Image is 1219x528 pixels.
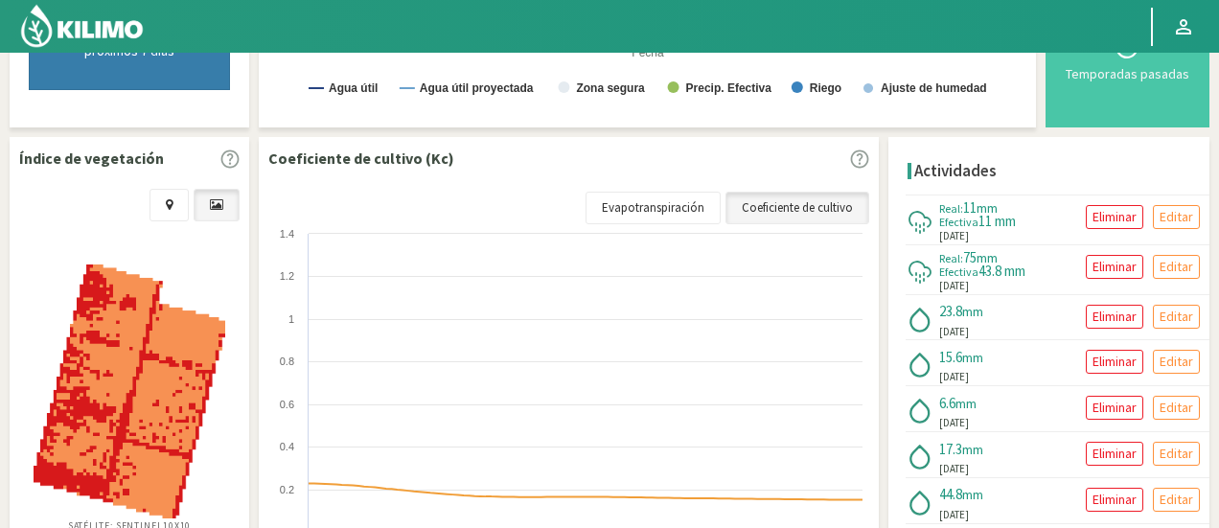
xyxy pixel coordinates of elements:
span: mm [962,441,983,458]
text: 0.4 [280,441,294,452]
span: 11 mm [978,212,1016,230]
text: 1.4 [280,228,294,240]
text: 0.8 [280,356,294,367]
span: Real: [939,201,963,216]
p: Editar [1160,306,1193,328]
p: Eliminar [1092,256,1137,278]
button: Eliminar [1086,205,1143,229]
p: Coeficiente de cultivo (Kc) [268,147,454,170]
span: mm [955,395,977,412]
p: Editar [1160,351,1193,373]
span: 17.3 [939,440,962,458]
span: mm [962,486,983,503]
button: Eliminar [1086,442,1143,466]
p: Editar [1160,397,1193,419]
p: Eliminar [1092,306,1137,328]
h4: Actividades [914,162,997,180]
text: 1 [288,313,294,325]
span: Efectiva [939,215,978,229]
button: Editar [1153,205,1200,229]
span: [DATE] [939,324,969,340]
span: 11 [963,198,977,217]
span: mm [962,349,983,366]
p: Eliminar [1092,443,1137,465]
text: Riego [810,81,841,95]
img: Kilimo [19,3,145,49]
text: 0.2 [280,484,294,495]
button: Editar [1153,488,1200,512]
span: [DATE] [939,415,969,431]
span: 44.8 [939,485,962,503]
button: Editar [1153,442,1200,466]
img: d1357f47-d03e-49d4-8d8f-18ab7e0496d2_-_sentinel_-_2025-09-06.png [34,264,225,519]
p: Eliminar [1092,206,1137,228]
span: [DATE] [939,507,969,523]
p: Editar [1160,206,1193,228]
p: Editar [1160,256,1193,278]
p: Editar [1160,489,1193,511]
div: Temporadas pasadas [1061,67,1194,80]
button: Eliminar [1086,396,1143,420]
text: Precip. Efectiva [686,81,772,95]
p: Eliminar [1092,489,1137,511]
text: Ajuste de humedad [881,81,987,95]
p: Eliminar [1092,351,1137,373]
text: 0.6 [280,399,294,410]
button: Editar [1153,350,1200,374]
p: Editar [1160,443,1193,465]
span: [DATE] [939,278,969,294]
button: Eliminar [1086,488,1143,512]
span: 6.6 [939,394,955,412]
span: mm [962,303,983,320]
button: Editar [1153,255,1200,279]
span: 43.8 mm [978,262,1025,280]
button: Eliminar [1086,255,1143,279]
a: Evapotranspiración [586,192,721,224]
button: Editar [1153,305,1200,329]
button: Eliminar [1086,305,1143,329]
text: Agua útil [329,81,378,95]
button: Eliminar [1086,350,1143,374]
button: Editar [1153,396,1200,420]
span: 23.8 [939,302,962,320]
span: 75 [963,248,977,266]
text: Agua útil proyectada [420,81,534,95]
span: Efectiva [939,264,978,279]
text: Fecha [632,46,664,59]
p: Eliminar [1092,397,1137,419]
text: Zona segura [576,81,645,95]
span: [DATE] [939,369,969,385]
span: [DATE] [939,461,969,477]
span: [DATE] [939,228,969,244]
span: mm [977,199,998,217]
span: 15.6 [939,348,962,366]
span: Real: [939,251,963,265]
p: Índice de vegetación [19,147,164,170]
text: 1.2 [280,270,294,282]
span: mm [977,249,998,266]
a: Coeficiente de cultivo [725,192,869,224]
